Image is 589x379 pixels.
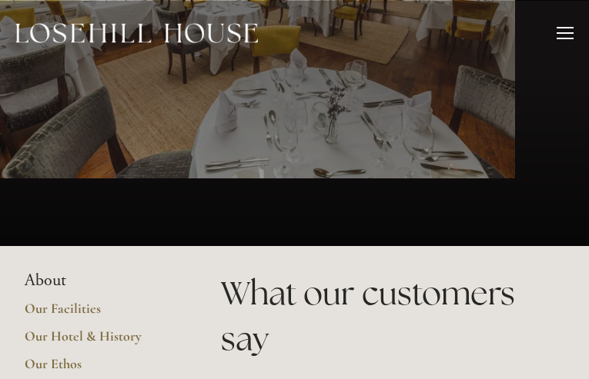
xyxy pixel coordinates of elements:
a: Our Facilities [25,300,172,327]
li: About [25,271,172,291]
h1: What our customers say [221,271,564,361]
img: Losehill House [15,23,258,43]
a: Our Hotel & History [25,327,172,355]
